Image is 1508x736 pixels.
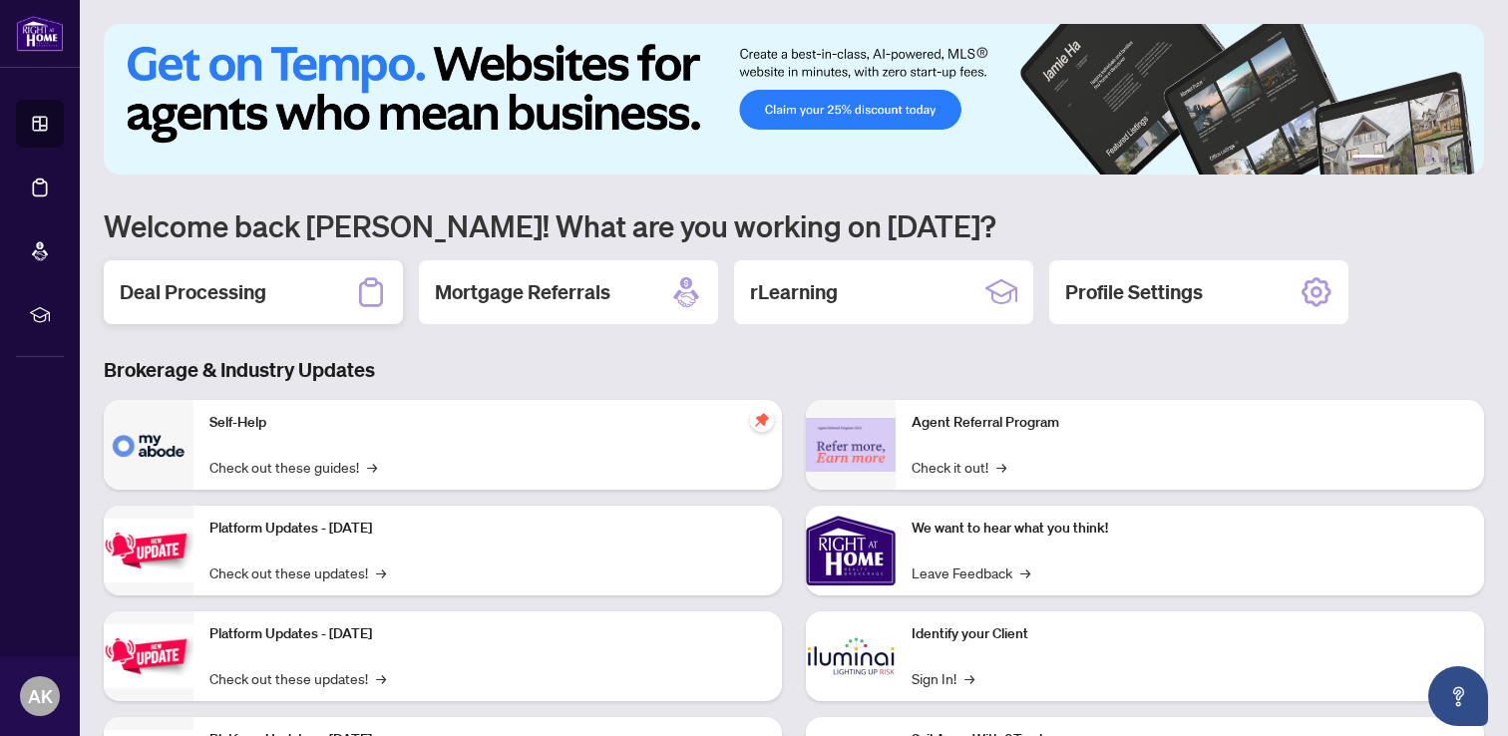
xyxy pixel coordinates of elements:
[104,519,193,581] img: Platform Updates - July 21, 2025
[996,456,1006,478] span: →
[964,667,974,689] span: →
[912,412,1468,434] p: Agent Referral Program
[750,278,838,306] h2: rLearning
[104,206,1484,244] h1: Welcome back [PERSON_NAME]! What are you working on [DATE]?
[750,408,774,432] span: pushpin
[104,356,1484,384] h3: Brokerage & Industry Updates
[1424,155,1432,163] button: 4
[1392,155,1400,163] button: 2
[435,278,610,306] h2: Mortgage Referrals
[209,561,386,583] a: Check out these updates!→
[912,561,1030,583] a: Leave Feedback→
[209,623,766,645] p: Platform Updates - [DATE]
[806,611,896,701] img: Identify your Client
[209,518,766,540] p: Platform Updates - [DATE]
[104,24,1484,175] img: Slide 0
[120,278,266,306] h2: Deal Processing
[1352,155,1384,163] button: 1
[912,623,1468,645] p: Identify your Client
[209,667,386,689] a: Check out these updates!→
[1020,561,1030,583] span: →
[367,456,377,478] span: →
[209,456,377,478] a: Check out these guides!→
[1440,155,1448,163] button: 5
[1408,155,1416,163] button: 3
[104,624,193,687] img: Platform Updates - July 8, 2025
[806,506,896,595] img: We want to hear what you think!
[209,412,766,434] p: Self-Help
[376,561,386,583] span: →
[28,682,53,710] span: AK
[1456,155,1464,163] button: 6
[376,667,386,689] span: →
[1428,666,1488,726] button: Open asap
[1065,278,1203,306] h2: Profile Settings
[912,667,974,689] a: Sign In!→
[16,15,64,52] img: logo
[912,456,1006,478] a: Check it out!→
[912,518,1468,540] p: We want to hear what you think!
[104,400,193,490] img: Self-Help
[806,418,896,473] img: Agent Referral Program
